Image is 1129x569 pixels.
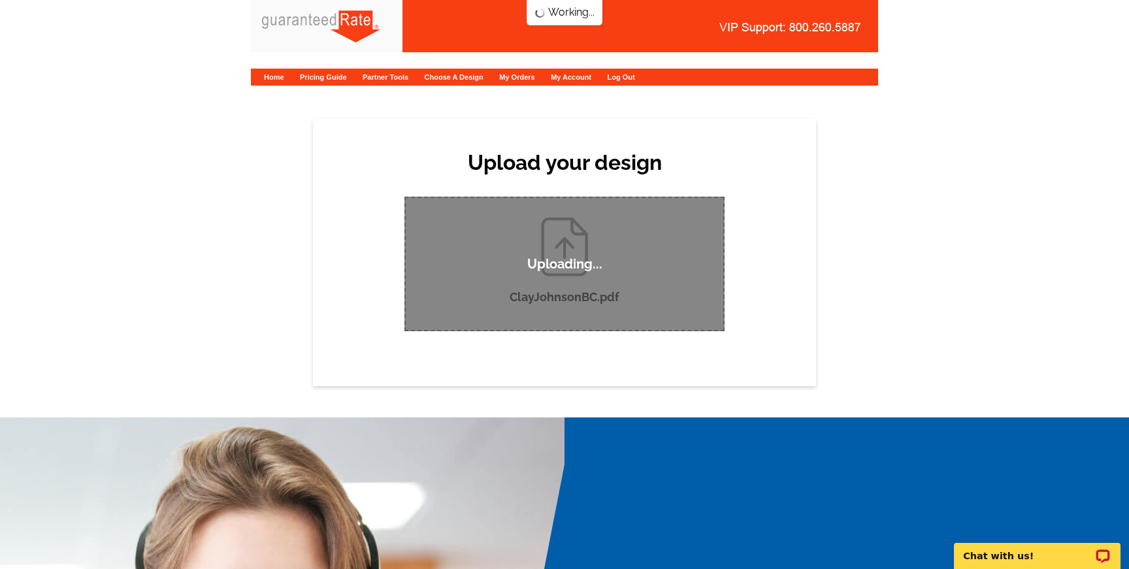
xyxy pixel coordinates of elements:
a: My Orders [499,73,534,81]
a: Log Out [608,73,635,81]
p: Uploading... [527,256,602,272]
a: Pricing Guide [300,73,347,81]
a: Home [264,73,284,81]
iframe: LiveChat chat widget [945,528,1129,569]
a: Choose A Design [425,73,483,81]
img: loading... [535,8,546,18]
a: Partner Tools [363,73,408,81]
a: My Account [551,73,591,81]
h2: Upload your design [391,150,738,175]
